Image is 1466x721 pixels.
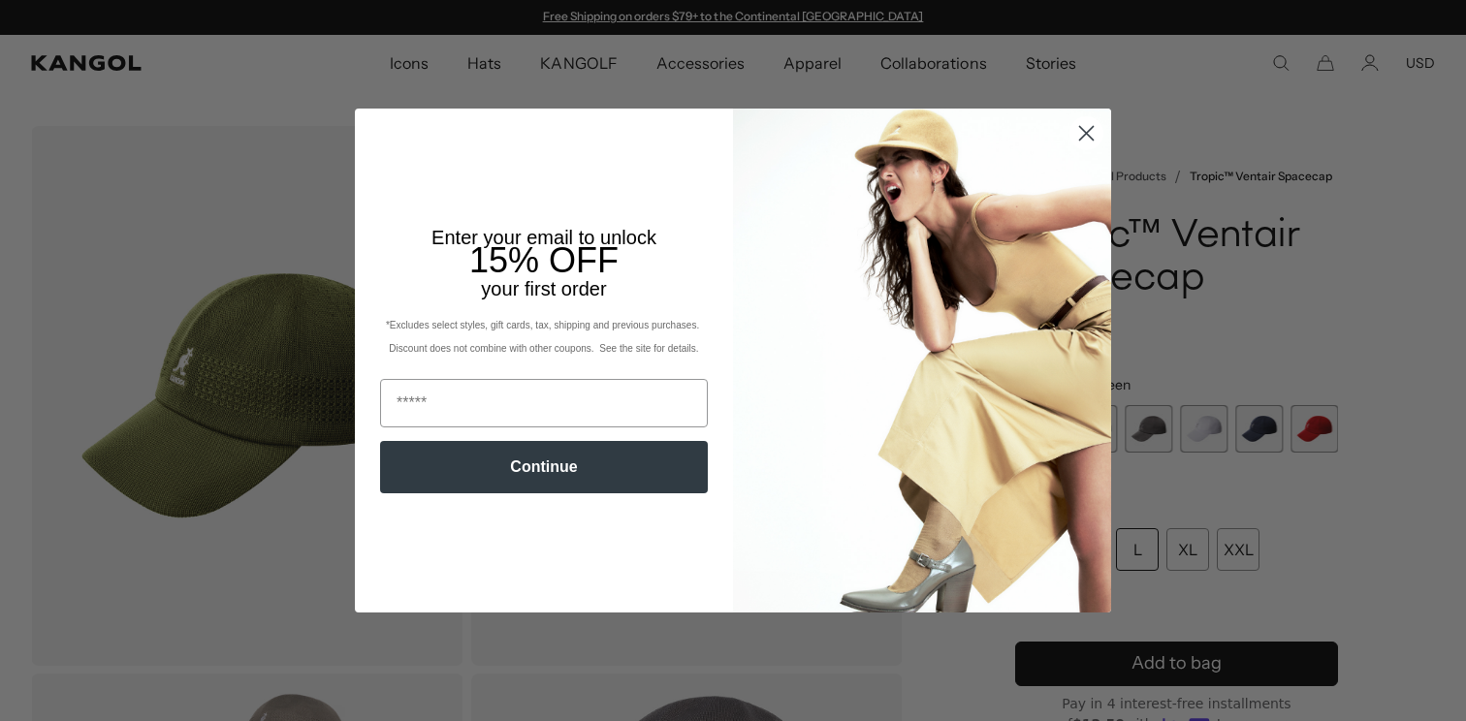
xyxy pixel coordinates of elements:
[733,109,1111,612] img: 93be19ad-e773-4382-80b9-c9d740c9197f.jpeg
[1069,116,1103,150] button: Close dialog
[481,278,606,299] span: your first order
[386,320,702,354] span: *Excludes select styles, gift cards, tax, shipping and previous purchases. Discount does not comb...
[469,240,619,280] span: 15% OFF
[380,379,708,427] input: Email
[431,227,656,248] span: Enter your email to unlock
[380,441,708,493] button: Continue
